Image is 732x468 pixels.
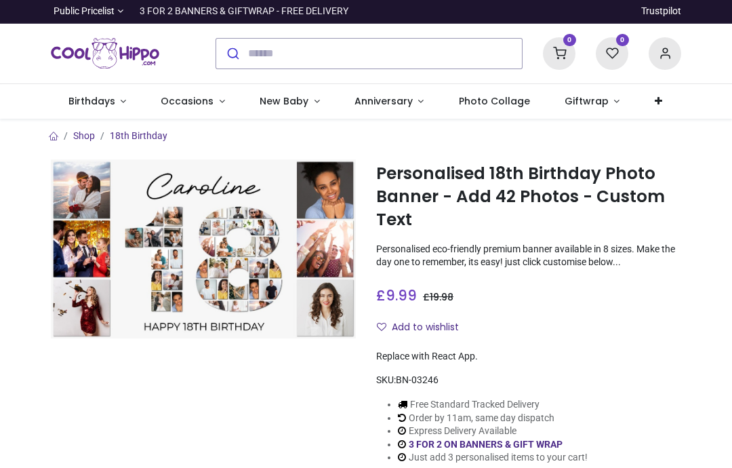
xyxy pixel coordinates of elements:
img: Personalised 18th Birthday Photo Banner - Add 42 Photos - Custom Text [51,159,356,339]
li: Free Standard Tracked Delivery [398,398,588,412]
span: 9.99 [386,286,417,305]
button: Add to wishlistAdd to wishlist [376,316,470,339]
span: £ [423,290,453,304]
a: Birthdays [51,84,144,119]
a: Logo of Cool Hippo [51,35,159,73]
a: 18th Birthday [110,130,167,141]
img: Cool Hippo [51,35,159,73]
a: Shop [73,130,95,141]
a: 0 [596,47,628,58]
span: Occasions [161,94,213,108]
a: New Baby [243,84,338,119]
span: Giftwrap [565,94,609,108]
li: Just add 3 personalised items to your cart! [398,451,588,465]
span: £ [376,286,417,305]
h1: Personalised 18th Birthday Photo Banner - Add 42 Photos - Custom Text [376,162,681,232]
span: Birthdays [68,94,115,108]
span: 19.98 [430,290,453,304]
a: 3 FOR 2 ON BANNERS & GIFT WRAP [409,439,563,450]
span: Public Pricelist [54,5,115,18]
a: 0 [543,47,575,58]
div: Replace with React App. [376,350,681,364]
i: Add to wishlist [377,322,386,332]
li: Express Delivery Available [398,425,588,438]
button: Submit [216,39,248,69]
a: Trustpilot [641,5,681,18]
sup: 0 [616,34,629,47]
span: New Baby [260,94,308,108]
a: Public Pricelist [51,5,123,18]
a: Anniversary [337,84,441,119]
div: 3 FOR 2 BANNERS & GIFTWRAP - FREE DELIVERY [140,5,348,18]
p: Personalised eco-friendly premium banner available in 8 sizes. Make the day one to remember, its ... [376,243,681,269]
li: Order by 11am, same day dispatch [398,412,588,425]
a: Occasions [144,84,243,119]
span: BN-03246 [396,374,439,385]
div: SKU: [376,374,681,387]
a: Giftwrap [547,84,637,119]
sup: 0 [563,34,576,47]
span: Photo Collage [459,94,530,108]
span: Anniversary [354,94,413,108]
